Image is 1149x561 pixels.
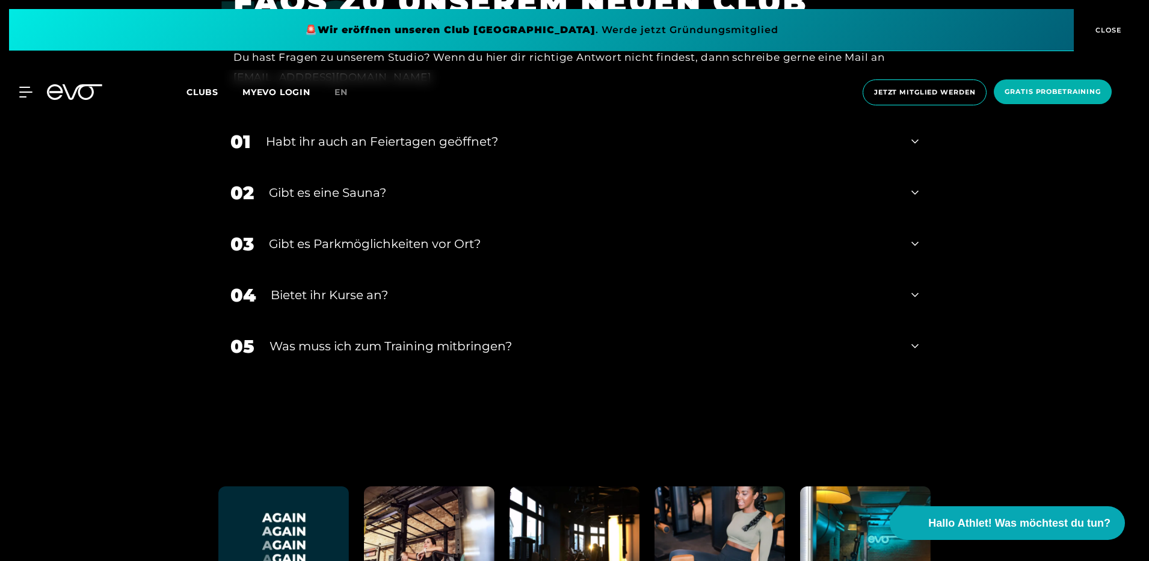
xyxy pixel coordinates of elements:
div: 01 [230,128,251,155]
div: 03 [230,231,254,258]
button: CLOSE [1074,9,1140,51]
span: Clubs [186,87,218,98]
div: 05 [230,333,254,360]
div: Gibt es eine Sauna? [269,184,896,202]
a: MYEVO LOGIN [242,87,310,98]
div: Was muss ich zum Training mitbringen? [270,337,896,355]
span: Jetzt Mitglied werden [874,87,975,98]
span: Gratis Probetraining [1005,87,1101,97]
a: Gratis Probetraining [990,79,1115,105]
span: CLOSE [1092,25,1122,36]
a: en [334,85,362,99]
div: Habt ihr auch an Feiertagen geöffnet? [266,132,896,150]
a: Clubs [186,86,242,98]
button: Hallo Athlet! Was möchtest du tun? [890,506,1125,540]
span: Hallo Athlet! Was möchtest du tun? [928,515,1110,532]
div: Bietet ihr Kurse an? [271,286,896,304]
div: 02 [230,179,254,206]
div: 04 [230,282,256,309]
a: Jetzt Mitglied werden [859,79,990,105]
div: Gibt es Parkmöglichkeiten vor Ort? [269,235,896,253]
span: en [334,87,348,98]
